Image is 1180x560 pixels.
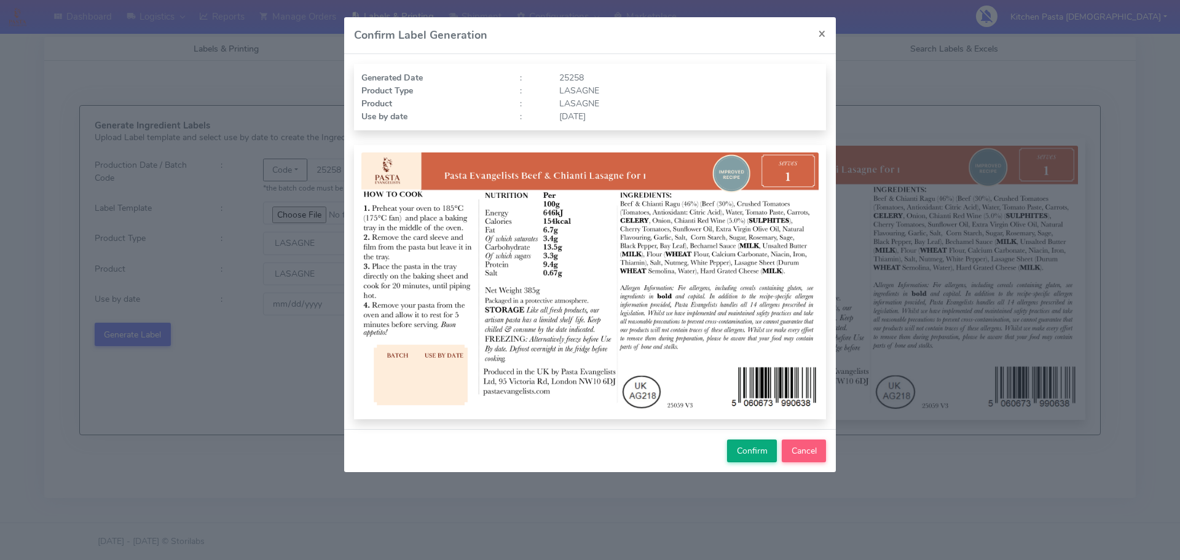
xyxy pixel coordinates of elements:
[511,84,550,97] div: :
[361,72,423,84] strong: Generated Date
[361,98,392,109] strong: Product
[727,440,777,462] button: Confirm
[511,71,550,84] div: :
[737,445,768,457] span: Confirm
[511,97,550,110] div: :
[550,71,828,84] div: 25258
[818,25,826,42] span: ×
[808,17,836,50] button: Close
[550,110,828,123] div: [DATE]
[361,111,407,122] strong: Use by date
[782,440,826,462] button: Cancel
[361,85,413,97] strong: Product Type
[550,84,828,97] div: LASAGNE
[354,27,487,44] h4: Confirm Label Generation
[550,97,828,110] div: LASAGNE
[511,110,550,123] div: :
[361,152,819,412] img: Label Preview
